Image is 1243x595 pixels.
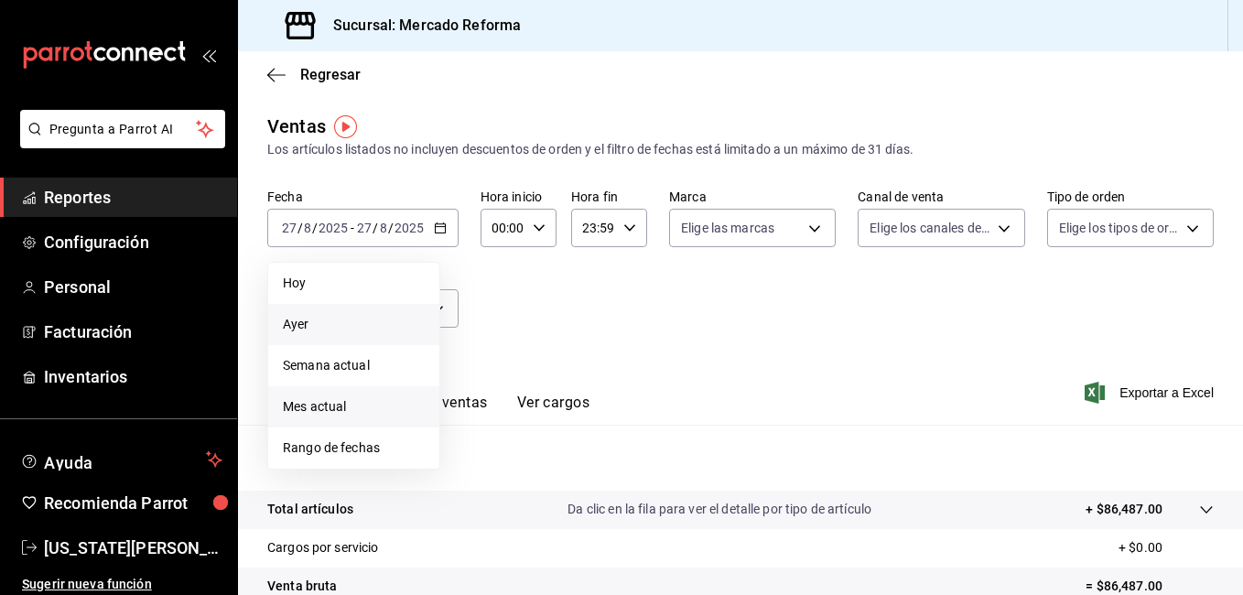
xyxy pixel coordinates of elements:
span: Mes actual [283,397,425,416]
label: Tipo de orden [1047,190,1214,203]
button: open_drawer_menu [201,48,216,62]
button: Ver cargos [517,394,590,425]
span: Pregunta a Parrot AI [49,120,197,139]
p: Cargos por servicio [267,538,379,557]
span: Elige las marcas [681,219,774,237]
label: Canal de venta [858,190,1024,203]
p: + $86,487.00 [1086,500,1162,519]
h3: Sucursal: Mercado Reforma [319,15,521,37]
label: Hora fin [571,190,647,203]
span: / [373,221,378,235]
input: -- [303,221,312,235]
input: -- [379,221,388,235]
input: ---- [318,221,349,235]
span: Elige los tipos de orden [1059,219,1180,237]
span: Configuración [44,230,222,254]
div: Los artículos listados no incluyen descuentos de orden y el filtro de fechas está limitado a un m... [267,140,1214,159]
a: Pregunta a Parrot AI [13,133,225,152]
label: Hora inicio [481,190,557,203]
span: Elige los canales de venta [870,219,990,237]
label: Marca [669,190,836,203]
p: + $0.00 [1119,538,1214,557]
button: Pregunta a Parrot AI [20,110,225,148]
input: -- [356,221,373,235]
p: Da clic en la fila para ver el detalle por tipo de artículo [567,500,871,519]
span: Recomienda Parrot [44,491,222,515]
span: Regresar [300,66,361,83]
input: ---- [394,221,425,235]
span: Inventarios [44,364,222,389]
span: [US_STATE][PERSON_NAME] [44,535,222,560]
button: Exportar a Excel [1088,382,1214,404]
span: Ayuda [44,449,199,471]
span: Hoy [283,274,425,293]
span: Semana actual [283,356,425,375]
span: / [312,221,318,235]
img: Tooltip marker [334,115,357,138]
button: Ver ventas [416,394,488,425]
div: navigation tabs [297,394,589,425]
span: - [351,221,354,235]
span: / [297,221,303,235]
span: / [388,221,394,235]
input: -- [281,221,297,235]
button: Regresar [267,66,361,83]
span: Rango de fechas [283,438,425,458]
span: Ayer [283,315,425,334]
label: Fecha [267,190,459,203]
div: Ventas [267,113,326,140]
span: Facturación [44,319,222,344]
span: Reportes [44,185,222,210]
p: Total artículos [267,500,353,519]
span: Personal [44,275,222,299]
p: Resumen [267,447,1214,469]
span: Sugerir nueva función [22,575,222,594]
